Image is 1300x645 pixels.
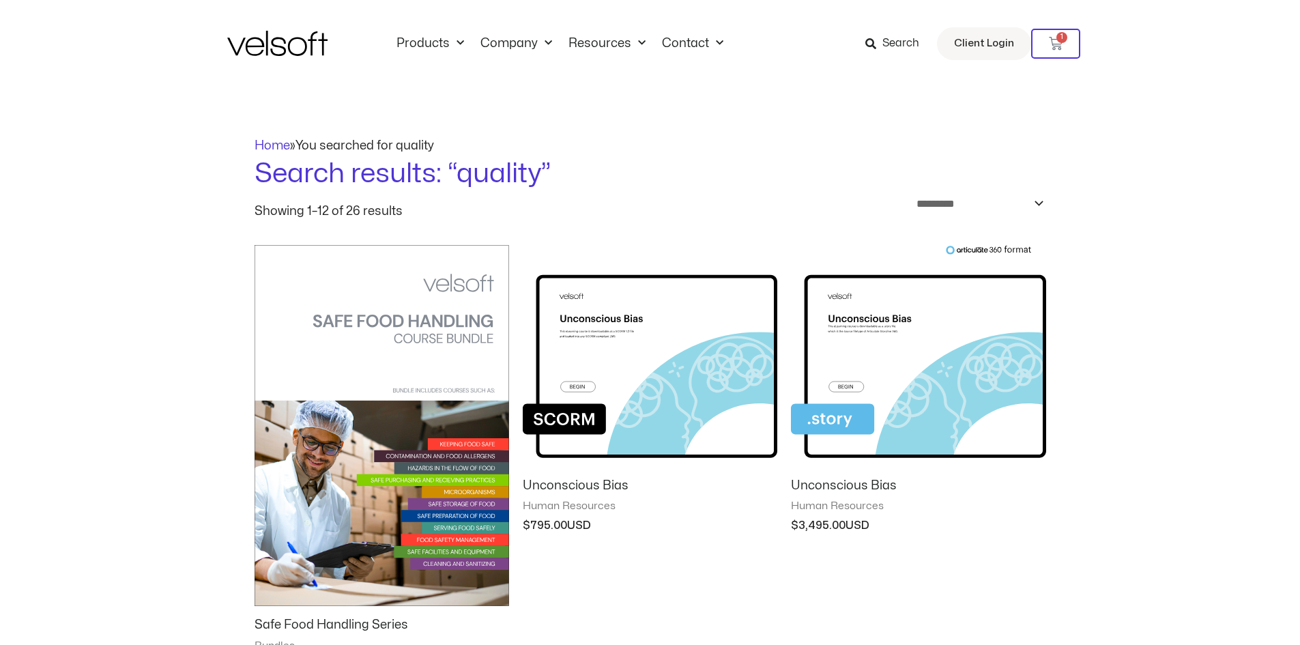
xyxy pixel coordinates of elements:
span: $ [791,520,798,531]
bdi: 3,495.00 [791,520,846,531]
nav: Menu [388,36,732,51]
bdi: 795.00 [523,520,567,531]
img: Unconscious Bias [523,245,777,467]
img: Velsoft Training Materials [227,31,328,56]
a: Home [255,140,290,152]
span: 1 [1056,32,1067,43]
a: ProductsMenu Toggle [388,36,472,51]
span: » [255,140,434,152]
span: You searched for quality [295,140,434,152]
a: Search [865,32,929,55]
h1: Search results: “quality” [255,155,1046,193]
h2: Unconscious Bias [791,478,1045,493]
span: Search [882,35,919,53]
a: Client Login [937,27,1031,60]
img: safe food handling training courses [255,245,509,606]
span: Human Resources [791,500,1045,513]
p: Showing 1–12 of 26 results [255,205,403,218]
a: Safe Food Handling Series [255,617,509,639]
span: $ [523,520,530,531]
span: Client Login [954,35,1014,53]
a: ResourcesMenu Toggle [560,36,654,51]
a: CompanyMenu Toggle [472,36,560,51]
select: Shop order [908,193,1046,214]
h2: Unconscious Bias [523,478,777,493]
a: ContactMenu Toggle [654,36,732,51]
a: Unconscious Bias [791,478,1045,500]
a: 1 [1031,29,1080,59]
img: Unconscious Bias [791,245,1045,467]
h2: Safe Food Handling Series [255,617,509,633]
span: Human Resources [523,500,777,513]
a: Unconscious Bias [523,478,777,500]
